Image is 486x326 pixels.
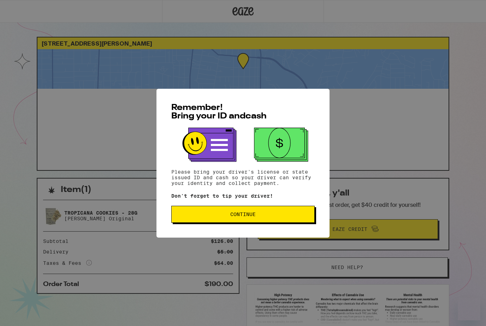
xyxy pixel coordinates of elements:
[171,206,315,223] button: Continue
[230,212,256,217] span: Continue
[171,104,267,121] span: Remember! Bring your ID and cash
[458,298,480,320] iframe: Button to launch messaging window
[171,193,315,199] p: Don't forget to tip your driver!
[171,169,315,186] p: Please bring your driver's license or state issued ID and cash so your driver can verify your ide...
